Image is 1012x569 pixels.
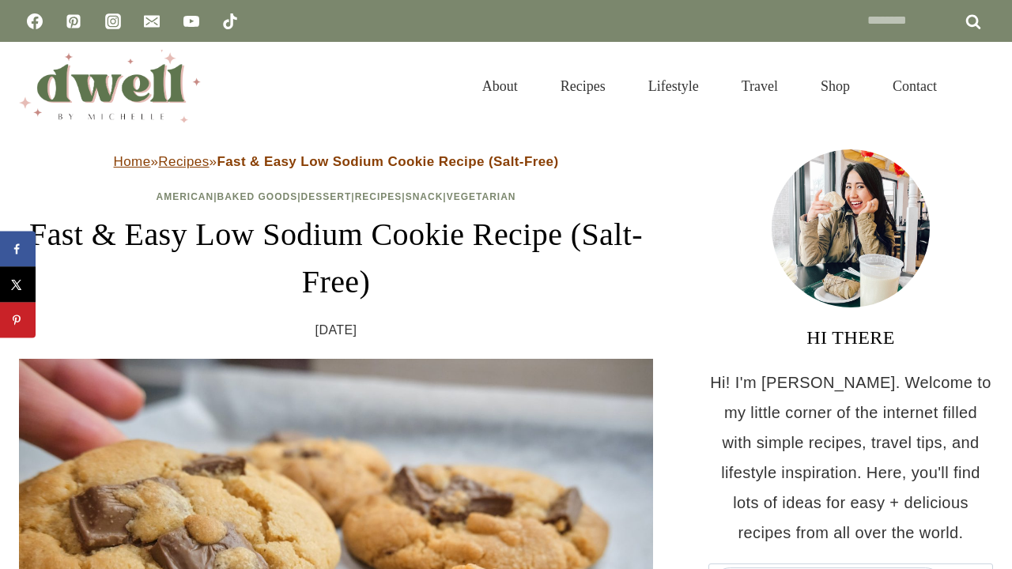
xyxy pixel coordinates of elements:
[217,154,558,169] strong: Fast & Easy Low Sodium Cookie Recipe (Salt-Free)
[708,323,993,352] h3: HI THERE
[315,318,357,342] time: [DATE]
[461,58,539,114] a: About
[19,50,201,122] img: DWELL by michelle
[301,191,352,202] a: Dessert
[871,58,958,114] a: Contact
[539,58,627,114] a: Recipes
[966,73,993,100] button: View Search Form
[114,154,151,169] a: Home
[447,191,516,202] a: Vegetarian
[58,6,89,37] a: Pinterest
[720,58,799,114] a: Travel
[97,6,129,37] a: Instagram
[217,191,298,202] a: Baked Goods
[461,58,958,114] nav: Primary Navigation
[214,6,246,37] a: TikTok
[799,58,871,114] a: Shop
[19,211,653,306] h1: Fast & Easy Low Sodium Cookie Recipe (Salt-Free)
[136,6,168,37] a: Email
[355,191,402,202] a: Recipes
[176,6,207,37] a: YouTube
[627,58,720,114] a: Lifestyle
[158,154,209,169] a: Recipes
[157,191,516,202] span: | | | | |
[157,191,214,202] a: American
[114,154,559,169] span: » »
[708,367,993,548] p: Hi! I'm [PERSON_NAME]. Welcome to my little corner of the internet filled with simple recipes, tr...
[406,191,444,202] a: Snack
[19,6,51,37] a: Facebook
